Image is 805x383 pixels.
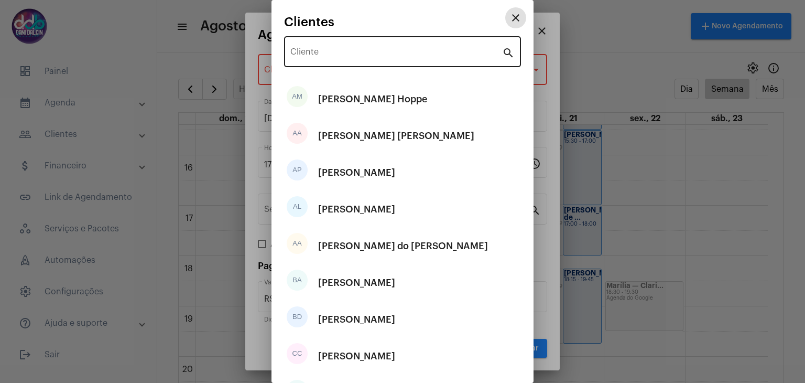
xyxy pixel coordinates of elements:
[287,306,308,327] div: BD
[290,49,502,59] input: Pesquisar cliente
[287,343,308,364] div: CC
[318,267,395,299] div: [PERSON_NAME]
[318,120,474,152] div: [PERSON_NAME] [PERSON_NAME]
[318,304,395,335] div: [PERSON_NAME]
[287,196,308,217] div: AL
[318,157,395,188] div: [PERSON_NAME]
[502,46,515,59] mat-icon: search
[287,233,308,254] div: AA
[318,230,488,262] div: [PERSON_NAME] do [PERSON_NAME]
[318,83,427,115] div: [PERSON_NAME] Hoppe
[287,86,308,107] div: AM
[318,194,395,225] div: [PERSON_NAME]
[509,12,522,24] mat-icon: close
[287,123,308,144] div: AA
[318,341,395,372] div: [PERSON_NAME]
[284,15,334,29] span: Clientes
[287,270,308,291] div: BA
[287,159,308,180] div: AP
